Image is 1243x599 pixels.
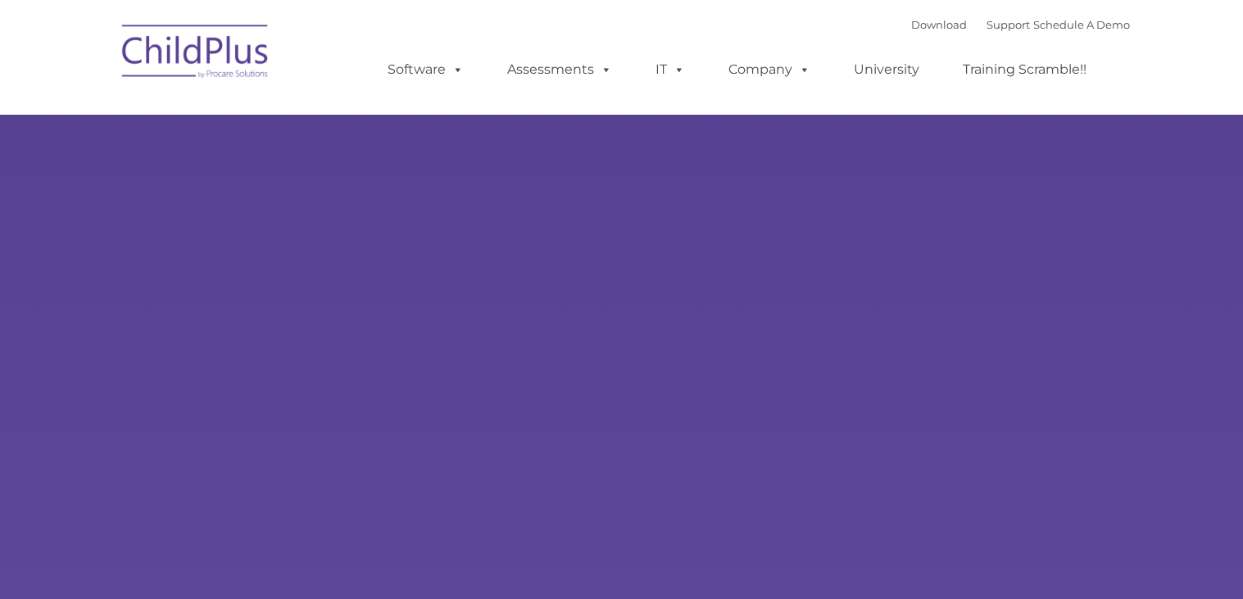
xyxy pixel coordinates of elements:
a: Download [911,18,967,31]
a: Support [987,18,1030,31]
a: University [837,53,936,86]
a: Schedule A Demo [1033,18,1130,31]
a: Training Scramble!! [946,53,1103,86]
a: Assessments [491,53,628,86]
a: Company [712,53,827,86]
a: Software [371,53,480,86]
font: | [911,18,1130,31]
img: ChildPlus by Procare Solutions [114,13,278,95]
a: IT [639,53,701,86]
